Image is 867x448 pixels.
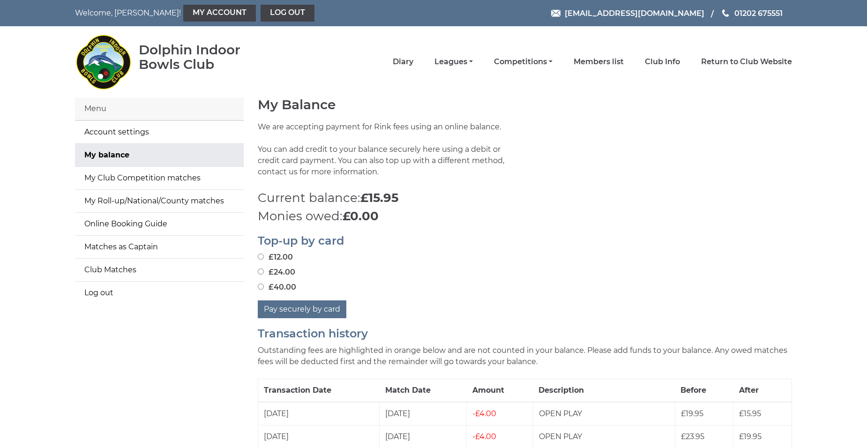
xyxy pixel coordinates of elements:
[675,379,733,402] th: Before
[75,5,366,22] nav: Welcome, [PERSON_NAME]!
[380,379,467,402] th: Match Date
[494,57,553,67] a: Competitions
[75,29,131,95] img: Dolphin Indoor Bowls Club
[533,425,675,448] td: OPEN PLAY
[139,43,270,72] div: Dolphin Indoor Bowls Club
[258,267,295,278] label: £24.00
[258,402,380,426] td: [DATE]
[551,7,704,19] a: Email [EMAIL_ADDRESS][DOMAIN_NAME]
[467,379,533,402] th: Amount
[472,409,496,418] span: £4.00
[261,5,314,22] a: Log out
[533,379,675,402] th: Description
[258,284,264,290] input: £40.00
[75,121,244,143] a: Account settings
[645,57,680,67] a: Club Info
[551,10,561,17] img: Email
[380,425,467,448] td: [DATE]
[258,328,792,340] h2: Transaction history
[75,213,244,235] a: Online Booking Guide
[258,252,293,263] label: £12.00
[258,189,792,207] p: Current balance:
[739,432,762,441] span: £19.95
[565,8,704,17] span: [EMAIL_ADDRESS][DOMAIN_NAME]
[258,379,380,402] th: Transaction Date
[533,402,675,426] td: OPEN PLAY
[739,409,761,418] span: £15.95
[701,57,792,67] a: Return to Club Website
[75,236,244,258] a: Matches as Captain
[434,57,473,67] a: Leagues
[734,8,783,17] span: 01202 675551
[258,300,346,318] button: Pay securely by card
[360,190,398,205] strong: £15.95
[258,282,296,293] label: £40.00
[681,432,704,441] span: £23.95
[75,167,244,189] a: My Club Competition matches
[258,207,792,225] p: Monies owed:
[75,259,244,281] a: Club Matches
[75,190,244,212] a: My Roll-up/National/County matches
[258,121,518,189] p: We are accepting payment for Rink fees using an online balance. You can add credit to your balanc...
[472,432,496,441] span: £4.00
[393,57,413,67] a: Diary
[258,97,792,112] h1: My Balance
[75,97,244,120] div: Menu
[681,409,703,418] span: £19.95
[722,9,729,17] img: Phone us
[75,144,244,166] a: My balance
[258,345,792,367] p: Outstanding fees are highlighted in orange below and are not counted in your balance. Please add ...
[75,282,244,304] a: Log out
[380,402,467,426] td: [DATE]
[574,57,624,67] a: Members list
[343,209,379,224] strong: £0.00
[258,425,380,448] td: [DATE]
[183,5,256,22] a: My Account
[721,7,783,19] a: Phone us 01202 675551
[258,269,264,275] input: £24.00
[733,379,792,402] th: After
[258,254,264,260] input: £12.00
[258,235,792,247] h2: Top-up by card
